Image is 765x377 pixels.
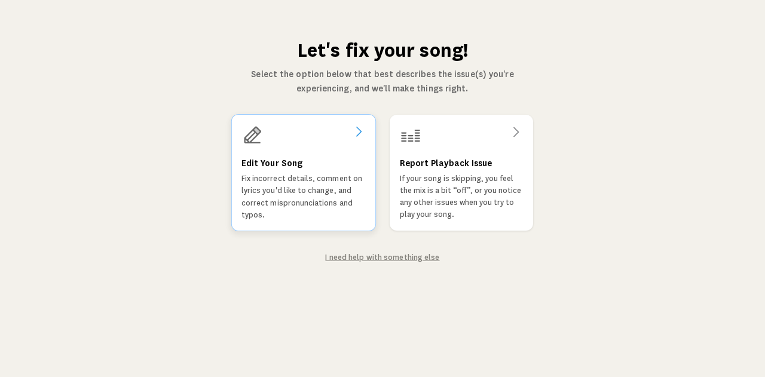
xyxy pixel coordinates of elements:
[400,173,523,220] p: If your song is skipping, you feel the mix is a bit “off”, or you notice any other issues when yo...
[400,156,492,170] h3: Report Playback Issue
[231,67,534,96] p: Select the option below that best describes the issue(s) you're experiencing, and we'll make thin...
[231,38,534,62] h1: Let's fix your song!
[241,173,366,221] p: Fix incorrect details, comment on lyrics you'd like to change, and correct mispronunciations and ...
[241,156,302,170] h3: Edit Your Song
[325,253,439,262] a: I need help with something else
[232,115,375,231] a: Edit Your SongFix incorrect details, comment on lyrics you'd like to change, and correct mispronu...
[390,115,533,231] a: Report Playback IssueIf your song is skipping, you feel the mix is a bit “off”, or you notice any...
